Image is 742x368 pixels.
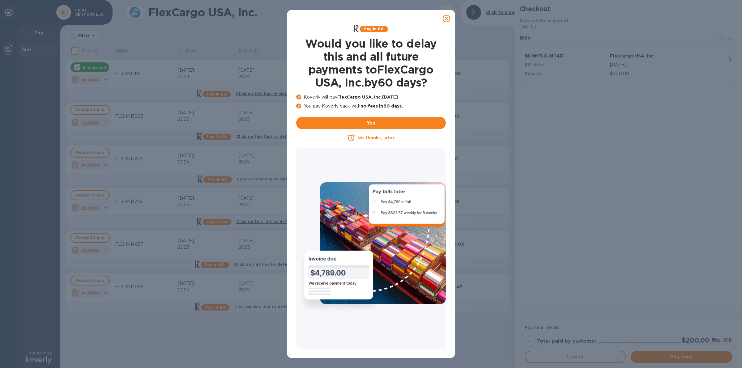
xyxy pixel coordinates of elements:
[296,37,446,89] h1: Would you like to delay this and all future payments to FlexCargo USA, Inc. by 60 days ?
[360,104,403,108] b: no fees in 60 days .
[357,135,394,140] u: No thanks, later
[296,103,446,109] p: You pay Koverly back with
[296,117,446,129] button: Yes
[301,119,441,127] span: Yes
[296,94,446,100] p: Koverly will pay
[337,95,398,99] b: FlexCargo USA, Inc. [DATE]
[364,27,384,31] b: Pay in 60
